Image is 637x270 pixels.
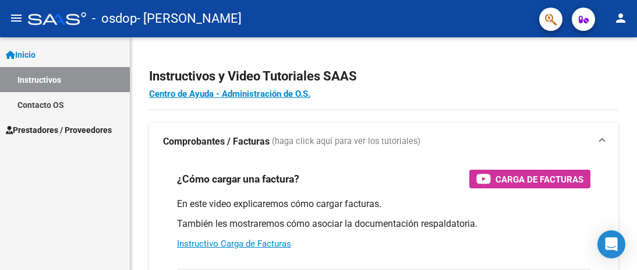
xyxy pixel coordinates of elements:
span: - osdop [92,6,137,31]
span: Prestadores / Proveedores [6,124,112,136]
strong: Comprobantes / Facturas [163,135,270,148]
span: Inicio [6,48,36,61]
h3: ¿Cómo cargar una factura? [177,171,299,187]
button: Carga de Facturas [469,170,590,188]
a: Centro de Ayuda - Administración de O.S. [149,89,310,99]
span: Carga de Facturas [496,172,583,187]
h2: Instructivos y Video Tutoriales SAAS [149,65,618,87]
mat-icon: person [614,11,628,25]
a: Instructivo Carga de Facturas [177,239,291,249]
span: - [PERSON_NAME] [137,6,242,31]
span: (haga click aquí para ver los tutoriales) [272,135,420,148]
mat-expansion-panel-header: Comprobantes / Facturas (haga click aquí para ver los tutoriales) [149,123,618,160]
p: En este video explicaremos cómo cargar facturas. [177,198,590,211]
p: También les mostraremos cómo asociar la documentación respaldatoria. [177,218,590,230]
div: Open Intercom Messenger [597,230,625,258]
mat-icon: menu [9,11,23,25]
